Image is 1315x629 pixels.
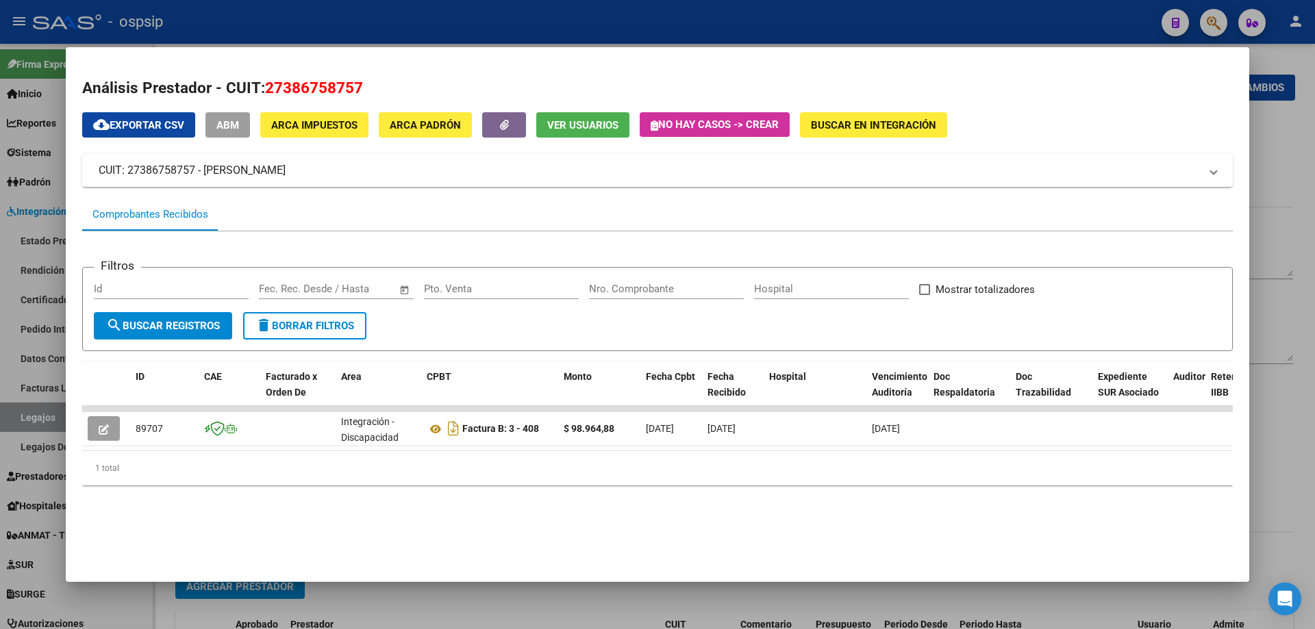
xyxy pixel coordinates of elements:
[1211,371,1255,398] span: Retencion IIBB
[259,283,314,295] input: Fecha inicio
[243,312,366,339] button: Borrar Filtros
[266,371,317,398] span: Facturado x Orden De
[199,362,260,422] datatable-header-cell: CAE
[82,451,1233,485] div: 1 total
[646,371,695,382] span: Fecha Cpbt
[341,371,362,382] span: Area
[379,112,472,138] button: ARCA Padrón
[390,119,461,131] span: ARCA Padrón
[1016,371,1071,398] span: Doc Trazabilidad
[260,362,336,422] datatable-header-cell: Facturado x Orden De
[702,362,764,422] datatable-header-cell: Fecha Recibido
[547,119,618,131] span: Ver Usuarios
[764,362,866,422] datatable-header-cell: Hospital
[106,317,123,333] mat-icon: search
[136,423,163,434] span: 89707
[92,207,208,222] div: Comprobantes Recibidos
[336,362,421,422] datatable-header-cell: Area
[1268,582,1301,615] div: Open Intercom Messenger
[82,154,1233,187] mat-expansion-panel-header: CUIT: 27386758757 - [PERSON_NAME]
[204,371,222,382] span: CAE
[1092,362,1168,422] datatable-header-cell: Expediente SUR Asociado
[93,119,184,131] span: Exportar CSV
[640,362,702,422] datatable-header-cell: Fecha Cpbt
[427,371,451,382] span: CPBT
[1173,371,1214,382] span: Auditoria
[255,317,272,333] mat-icon: delete
[928,362,1010,422] datatable-header-cell: Doc Respaldatoria
[255,320,354,332] span: Borrar Filtros
[1010,362,1092,422] datatable-header-cell: Doc Trazabilidad
[94,257,141,274] h3: Filtros
[216,119,239,131] span: ABM
[93,116,110,133] mat-icon: cloud_download
[94,312,232,339] button: Buscar Registros
[271,119,358,131] span: ARCA Impuestos
[651,118,779,131] span: No hay casos -> Crear
[866,362,928,422] datatable-header-cell: Vencimiento Auditoría
[136,371,145,382] span: ID
[106,320,220,332] span: Buscar Registros
[934,371,995,398] span: Doc Respaldatoria
[421,362,558,422] datatable-header-cell: CPBT
[640,112,790,137] button: No hay casos -> Crear
[872,423,900,434] span: [DATE]
[341,416,399,443] span: Integración - Discapacidad
[82,77,1233,100] h2: Análisis Prestador - CUIT:
[811,119,936,131] span: Buscar en Integración
[564,371,592,382] span: Monto
[327,283,393,295] input: Fecha fin
[936,281,1035,298] span: Mostrar totalizadores
[558,362,640,422] datatable-header-cell: Monto
[1098,371,1159,398] span: Expediente SUR Asociado
[707,371,746,398] span: Fecha Recibido
[130,362,199,422] datatable-header-cell: ID
[800,112,947,138] button: Buscar en Integración
[82,112,195,138] button: Exportar CSV
[1168,362,1205,422] datatable-header-cell: Auditoria
[99,162,1200,179] mat-panel-title: CUIT: 27386758757 - [PERSON_NAME]
[462,424,539,435] strong: Factura B: 3 - 408
[1205,362,1260,422] datatable-header-cell: Retencion IIBB
[265,79,363,97] span: 27386758757
[872,371,927,398] span: Vencimiento Auditoría
[564,423,614,434] strong: $ 98.964,88
[646,423,674,434] span: [DATE]
[205,112,250,138] button: ABM
[707,423,736,434] span: [DATE]
[397,282,413,298] button: Open calendar
[769,371,806,382] span: Hospital
[536,112,629,138] button: Ver Usuarios
[444,418,462,439] i: Descargar documento
[260,112,368,138] button: ARCA Impuestos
